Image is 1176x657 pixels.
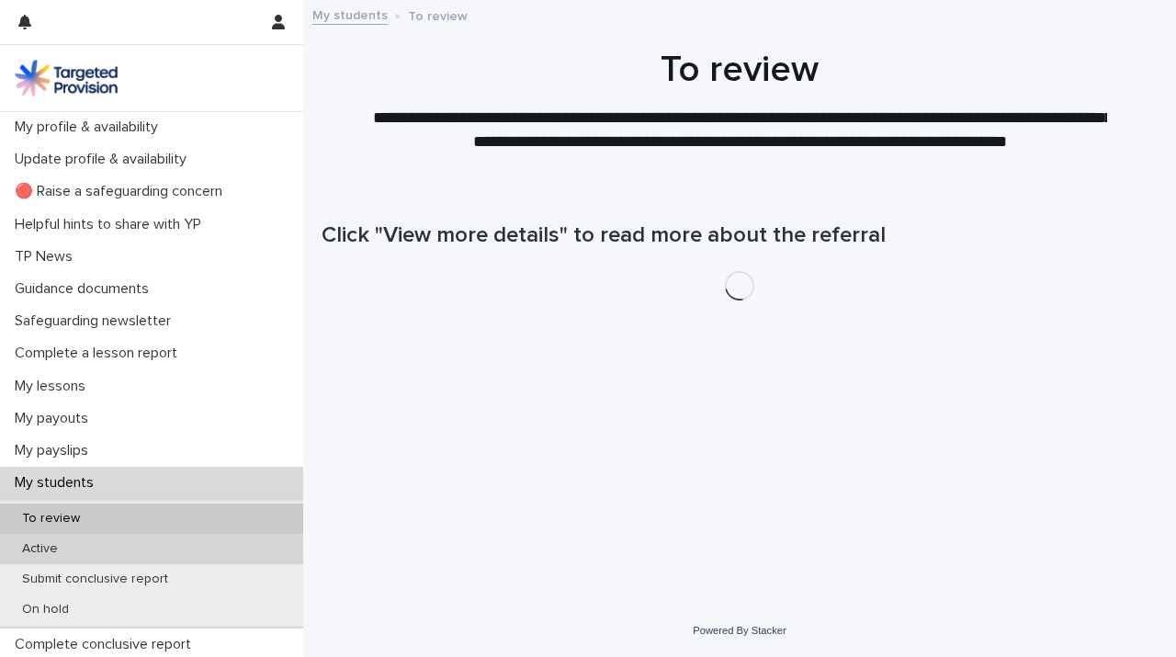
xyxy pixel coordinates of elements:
p: Safeguarding newsletter [7,312,186,330]
p: Active [7,541,73,557]
p: Helpful hints to share with YP [7,216,216,233]
h1: Click "View more details" to read more about the referral [322,222,1158,249]
p: My payslips [7,442,103,459]
p: My profile & availability [7,119,173,136]
p: Guidance documents [7,280,164,298]
p: Complete conclusive report [7,636,206,653]
p: On hold [7,602,84,617]
p: To review [408,5,468,25]
p: My payouts [7,410,103,427]
p: My students [7,474,108,492]
p: 🔴 Raise a safeguarding concern [7,183,237,200]
h1: To review [322,48,1158,92]
a: Powered By Stacker [693,625,786,636]
p: Submit conclusive report [7,572,183,587]
p: To review [7,511,95,527]
p: Complete a lesson report [7,345,192,362]
img: M5nRWzHhSzIhMunXDL62 [15,60,118,96]
a: My students [312,4,388,25]
p: My lessons [7,378,100,395]
p: Update profile & availability [7,151,201,168]
p: TP News [7,248,87,266]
